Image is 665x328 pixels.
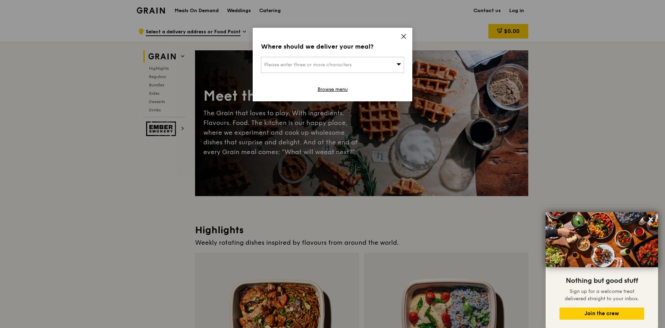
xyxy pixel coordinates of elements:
button: Close [645,214,656,225]
img: DSC07876-Edit02-Large.jpeg [546,212,658,267]
a: Browse menu [318,86,348,93]
span: Please enter three or more characters [264,62,352,68]
span: Sign up for a welcome treat delivered straight to your inbox. [565,288,639,302]
div: Where should we deliver your meal? [261,42,404,51]
button: Join the crew [559,308,644,320]
span: Nothing but good stuff [566,277,638,285]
